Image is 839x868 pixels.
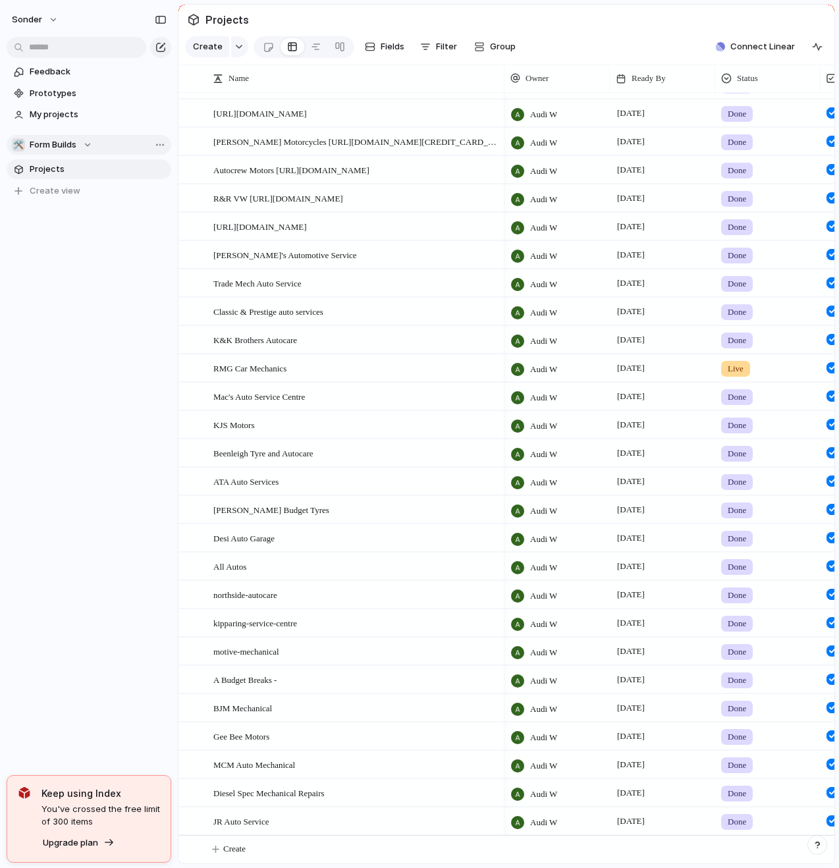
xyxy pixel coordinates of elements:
[614,219,648,234] span: [DATE]
[614,474,648,489] span: [DATE]
[213,813,269,828] span: JR Auto Service
[7,105,171,124] a: My projects
[728,192,746,205] span: Done
[530,618,557,631] span: Audi W
[728,475,746,489] span: Done
[614,558,648,574] span: [DATE]
[530,363,557,376] span: Audi W
[614,162,648,178] span: [DATE]
[728,391,746,404] span: Done
[213,502,329,517] span: [PERSON_NAME] Budget Tyres
[213,162,369,177] span: Autocrew Motors [URL][DOMAIN_NAME]
[193,40,223,53] span: Create
[213,219,307,234] span: [URL][DOMAIN_NAME]
[530,561,557,574] span: Audi W
[530,193,557,206] span: Audi W
[728,107,746,121] span: Done
[213,417,255,432] span: KJS Motors
[203,8,252,32] span: Projects
[526,72,549,85] span: Owner
[530,278,557,291] span: Audi W
[530,476,557,489] span: Audi W
[213,728,269,744] span: Gee Bee Motors
[614,389,648,404] span: [DATE]
[213,304,323,319] span: Classic & Prestige auto services
[213,615,297,630] span: kipparing-service-centre
[711,37,800,57] button: Connect Linear
[30,65,167,78] span: Feedback
[530,108,557,121] span: Audi W
[728,362,744,375] span: Live
[213,700,272,715] span: BJM Mechanical
[12,138,25,151] div: 🛠️
[614,417,648,433] span: [DATE]
[30,108,167,121] span: My projects
[530,420,557,433] span: Audi W
[213,445,313,460] span: Beenleigh Tyre and Autocare
[614,190,648,206] span: [DATE]
[728,702,746,715] span: Done
[530,448,557,461] span: Audi W
[530,165,557,178] span: Audi W
[728,419,746,432] span: Done
[213,105,307,121] span: [URL][DOMAIN_NAME]
[7,84,171,103] a: Prototypes
[614,502,648,518] span: [DATE]
[728,136,746,149] span: Done
[185,36,229,57] button: Create
[737,72,758,85] span: Status
[728,815,746,828] span: Done
[614,728,648,744] span: [DATE]
[728,617,746,630] span: Done
[728,249,746,262] span: Done
[614,134,648,149] span: [DATE]
[728,730,746,744] span: Done
[530,533,557,546] span: Audi W
[530,250,557,263] span: Audi W
[30,184,80,198] span: Create view
[30,163,167,176] span: Projects
[223,842,246,855] span: Create
[728,787,746,800] span: Done
[39,834,119,852] button: Upgrade plan
[530,136,557,149] span: Audi W
[530,788,557,801] span: Audi W
[728,560,746,574] span: Done
[614,785,648,801] span: [DATE]
[530,646,557,659] span: Audi W
[728,164,746,177] span: Done
[12,13,42,26] span: sonder
[213,360,286,375] span: RMG Car Mechanics
[6,9,65,30] button: sonder
[213,332,297,347] span: K&K Brothers Autocare
[614,275,648,291] span: [DATE]
[213,530,275,545] span: Desi Auto Garage
[213,672,277,687] span: A Budget Breaks -
[41,803,160,828] span: You've crossed the free limit of 300 items
[213,247,357,262] span: [PERSON_NAME]'s Automotive Service
[30,138,76,151] span: Form Builds
[614,672,648,688] span: [DATE]
[614,332,648,348] span: [DATE]
[530,306,557,319] span: Audi W
[730,40,795,53] span: Connect Linear
[632,72,666,85] span: Ready By
[30,87,167,100] span: Prototypes
[614,757,648,773] span: [DATE]
[530,504,557,518] span: Audi W
[213,587,277,602] span: northside-autocare
[7,181,171,201] button: Create view
[728,674,746,687] span: Done
[530,731,557,744] span: Audi W
[728,504,746,517] span: Done
[614,587,648,603] span: [DATE]
[381,40,404,53] span: Fields
[728,759,746,772] span: Done
[728,334,746,347] span: Done
[530,674,557,688] span: Audi W
[530,335,557,348] span: Audi W
[728,277,746,290] span: Done
[614,530,648,546] span: [DATE]
[468,36,522,57] button: Group
[530,816,557,829] span: Audi W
